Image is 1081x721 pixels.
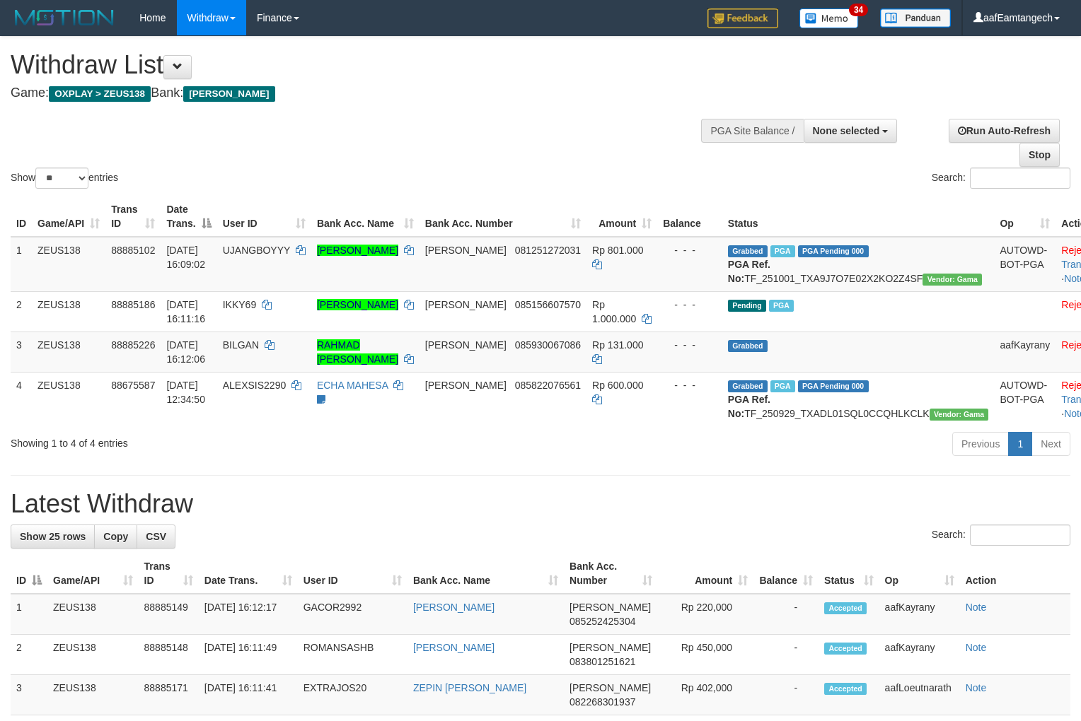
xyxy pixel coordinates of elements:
[49,86,151,102] span: OXPLAY > ZEUS138
[105,197,161,237] th: Trans ID: activate to sort column ascending
[1008,432,1032,456] a: 1
[949,119,1060,143] a: Run Auto-Refresh
[932,524,1070,546] label: Search:
[1031,432,1070,456] a: Next
[420,197,586,237] th: Bank Acc. Number: activate to sort column ascending
[966,642,987,653] a: Note
[592,299,636,324] span: Rp 1.000.000
[32,291,105,332] td: ZEUS138
[932,168,1070,189] label: Search:
[658,553,753,594] th: Amount: activate to sort column ascending
[11,168,118,189] label: Show entries
[11,197,32,237] th: ID
[166,245,205,270] span: [DATE] 16:09:02
[880,8,951,28] img: panduan.png
[753,594,819,635] td: -
[317,299,398,310] a: [PERSON_NAME]
[11,430,440,450] div: Showing 1 to 4 of 4 entries
[570,642,651,653] span: [PERSON_NAME]
[960,553,1070,594] th: Action
[298,635,407,675] td: ROMANSASHB
[728,259,770,284] b: PGA Ref. No:
[32,332,105,372] td: ZEUS138
[570,656,635,667] span: Copy 083801251621 to clipboard
[722,372,995,426] td: TF_250929_TXADL01SQL0CCQHLKCLK
[728,380,768,392] span: Grabbed
[966,602,987,613] a: Note
[923,274,982,286] span: Vendor URL: https://trx31.1velocity.biz
[663,378,717,392] div: - - -
[849,4,868,16] span: 34
[994,197,1056,237] th: Op: activate to sort column ascending
[515,299,581,310] span: Copy 085156607570 to clipboard
[407,553,564,594] th: Bank Acc. Name: activate to sort column ascending
[139,594,199,635] td: 88885149
[769,300,794,312] span: Marked by aafsolysreylen
[663,243,717,257] div: - - -
[111,299,155,310] span: 88885186
[966,682,987,693] a: Note
[223,380,287,391] span: ALEXSIS2290
[199,635,298,675] td: [DATE] 16:11:49
[824,602,867,614] span: Accepted
[586,197,657,237] th: Amount: activate to sort column ascending
[1019,143,1060,167] a: Stop
[515,339,581,351] span: Copy 085930067086 to clipboard
[592,245,643,256] span: Rp 801.000
[824,683,867,695] span: Accepted
[35,168,88,189] select: Showentries
[11,7,118,28] img: MOTION_logo.png
[183,86,274,102] span: [PERSON_NAME]
[770,380,795,392] span: Marked by aafpengsreynich
[11,490,1070,518] h1: Latest Withdraw
[47,675,139,715] td: ZEUS138
[658,635,753,675] td: Rp 450,000
[570,602,651,613] span: [PERSON_NAME]
[819,553,879,594] th: Status: activate to sort column ascending
[11,594,47,635] td: 1
[139,675,199,715] td: 88885171
[199,675,298,715] td: [DATE] 16:11:41
[311,197,420,237] th: Bank Acc. Name: activate to sort column ascending
[11,675,47,715] td: 3
[166,299,205,324] span: [DATE] 16:11:16
[11,51,707,79] h1: Withdraw List
[728,394,770,419] b: PGA Ref. No:
[804,119,898,143] button: None selected
[413,642,495,653] a: [PERSON_NAME]
[298,553,407,594] th: User ID: activate to sort column ascending
[217,197,311,237] th: User ID: activate to sort column ascending
[11,553,47,594] th: ID: activate to sort column descending
[11,524,95,549] a: Show 25 rows
[798,380,869,392] span: PGA Pending
[20,531,86,542] span: Show 25 rows
[970,168,1070,189] input: Search:
[799,8,859,28] img: Button%20Memo.svg
[930,409,989,421] span: Vendor URL: https://trx31.1velocity.biz
[317,339,398,365] a: RAHMAD [PERSON_NAME]
[879,635,960,675] td: aafKayrany
[570,682,651,693] span: [PERSON_NAME]
[994,372,1056,426] td: AUTOWD-BOT-PGA
[146,531,166,542] span: CSV
[317,380,388,391] a: ECHA MAHESA
[94,524,137,549] a: Copy
[166,380,205,405] span: [DATE] 12:34:50
[139,635,199,675] td: 88885148
[515,245,581,256] span: Copy 081251272031 to clipboard
[425,380,507,391] span: [PERSON_NAME]
[952,432,1009,456] a: Previous
[658,594,753,635] td: Rp 220,000
[199,594,298,635] td: [DATE] 16:12:17
[657,197,722,237] th: Balance
[47,635,139,675] td: ZEUS138
[570,696,635,708] span: Copy 082268301937 to clipboard
[111,380,155,391] span: 88675587
[32,197,105,237] th: Game/API: activate to sort column ascending
[663,338,717,352] div: - - -
[32,237,105,292] td: ZEUS138
[970,524,1070,546] input: Search:
[824,643,867,655] span: Accepted
[111,245,155,256] span: 88885102
[994,237,1056,292] td: AUTOWD-BOT-PGA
